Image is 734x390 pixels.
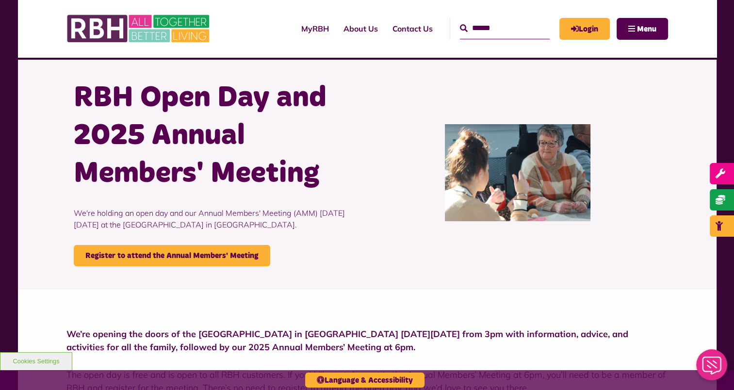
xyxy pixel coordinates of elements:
iframe: Netcall Web Assistant for live chat [690,346,734,390]
a: MyRBH [294,16,336,42]
h1: RBH Open Day and 2025 Annual Members' Meeting [74,79,360,193]
img: RBH [66,10,212,48]
span: Menu [637,25,656,33]
a: Contact Us [385,16,440,42]
strong: We’re opening the doors of the [GEOGRAPHIC_DATA] in [GEOGRAPHIC_DATA] [DATE][DATE] from 3pm with ... [66,328,628,353]
button: Language & Accessibility [305,373,424,388]
p: We're holding an open day and our Annual Members' Meeting (AMM) [DATE][DATE] at the [GEOGRAPHIC_D... [74,193,360,245]
img: IMG 7040 [445,124,590,221]
a: MyRBH [559,18,610,40]
button: Navigation [617,18,668,40]
a: Register to attend the Annual Members' Meeting [74,245,270,266]
a: About Us [336,16,385,42]
input: Search [460,18,550,39]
